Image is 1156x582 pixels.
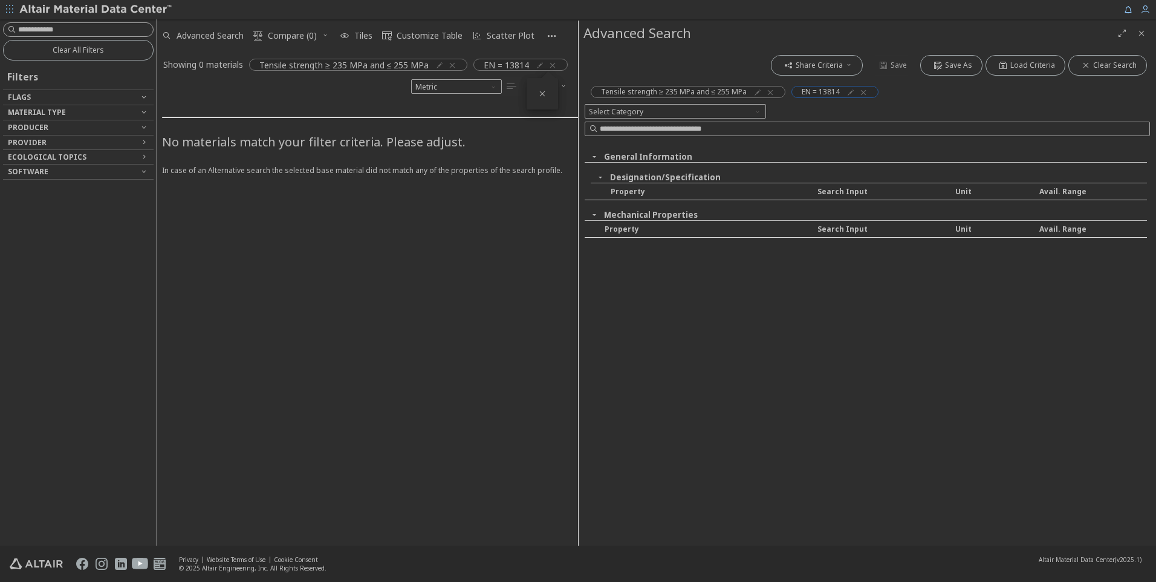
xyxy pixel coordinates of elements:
[10,558,63,569] img: Altair Engineering
[1112,24,1132,43] button: Full Screen
[591,172,610,183] button: Close
[585,209,604,220] button: Close
[259,59,429,70] span: Tensile strength ≥ 235 MPa and ≤ 255 MPa
[8,152,86,162] span: Ecological Topics
[1010,60,1055,70] span: Load Criteria
[177,31,244,40] span: Advanced Search
[502,77,521,96] button: Table View
[866,55,917,76] button: Save
[521,77,541,96] button: Tile View
[179,555,198,564] a: Privacy
[817,224,952,234] div: Search Input
[1132,24,1151,43] button: Close
[507,82,516,91] i: 
[610,172,721,183] button: Designation/Specification
[1068,55,1147,76] button: Clear Search
[179,564,326,572] div: © 2025 Altair Engineering, Inc. All Rights Reserved.
[955,186,1036,197] div: Unit
[3,136,154,150] button: Provider
[986,55,1065,76] button: Load Criteria
[599,224,814,234] div: Property
[1039,555,1115,564] span: Altair Material Data Center
[274,555,318,564] a: Cookie Consent
[253,31,263,41] i: 
[585,151,604,162] button: Close
[53,45,104,55] span: Clear All Filters
[411,79,502,94] div: Unit System
[487,31,534,40] span: Scatter Plot
[891,60,907,70] span: Save
[585,104,766,119] span: Select Category
[601,87,747,97] span: Tensile strength ≥ 235 MPa and ≤ 255 MPa
[583,24,1112,43] div: Advanced Search
[3,60,44,90] div: Filters
[920,55,982,76] button: Save As
[19,4,174,16] img: Altair Material Data Center
[3,120,154,135] button: Producer
[3,150,154,165] button: Ecological Topics
[604,209,698,220] button: Mechanical Properties
[8,92,31,102] span: Flags
[955,224,1036,234] div: Unit
[604,151,692,162] button: General Information
[796,60,843,70] span: Share Criteria
[802,87,840,97] span: EN = 13814
[484,59,529,70] span: EN = 13814
[3,90,154,105] button: Flags
[3,105,154,120] button: Material Type
[1093,60,1137,70] span: Clear Search
[599,186,814,197] div: Property
[1039,555,1141,564] div: (v2025.1)
[533,84,552,103] button: Close
[3,165,154,179] button: Software
[8,137,47,148] span: Provider
[411,79,502,94] span: Metric
[8,107,66,117] span: Material Type
[1039,224,1147,234] div: Avail. Range
[354,31,372,40] span: Tiles
[3,40,154,60] button: Clear All Filters
[163,59,243,70] div: Showing 0 materials
[771,55,863,76] button: Share Criteria
[397,31,463,40] span: Customize Table
[541,77,572,96] button: Theme
[382,31,392,41] i: 
[268,31,317,40] span: Compare (0)
[945,60,972,70] span: Save As
[8,166,48,177] span: Software
[8,122,48,132] span: Producer
[207,555,265,564] a: Website Terms of Use
[1039,186,1147,197] div: Avail. Range
[817,186,952,197] div: Search Input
